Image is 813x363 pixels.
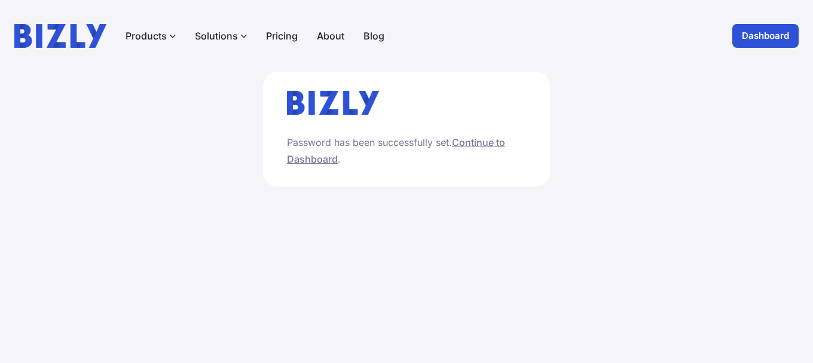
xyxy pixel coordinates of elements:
a: About [317,29,344,43]
button: Solutions [195,29,247,43]
button: Products [126,29,176,43]
a: Blog [363,29,384,43]
a: Dashboard [732,24,799,48]
p: Password has been successfully set. . [287,134,526,167]
a: Pricing [266,29,298,43]
img: bizly_logo.svg [287,91,379,115]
